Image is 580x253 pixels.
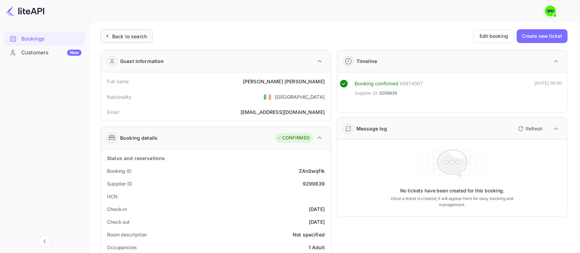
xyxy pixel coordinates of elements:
[6,6,44,17] img: LiteAPI logo
[4,32,85,45] a: Bookings
[264,91,271,103] span: United States
[356,57,377,65] div: Timeline
[4,32,85,46] div: Bookings
[21,35,82,43] div: Bookings
[293,231,325,238] div: Not specified
[243,78,325,85] div: [PERSON_NAME] [PERSON_NAME]
[277,135,310,141] div: CONFIRMED
[535,80,562,100] div: [DATE] 08:50
[67,50,82,56] div: New
[545,6,556,17] img: walid harrass
[514,123,545,134] button: Refresh
[112,33,147,40] div: Back to search
[309,244,325,251] div: 1 Adult
[303,180,325,187] div: 9299839
[474,29,514,43] button: Edit booking
[4,46,85,59] a: CustomersNew
[39,235,51,247] button: Collapse navigation
[107,205,127,213] div: Check-in
[356,125,387,132] div: Message log
[120,134,158,141] div: Booking details
[355,90,379,97] span: Supplier ID:
[107,93,132,101] div: Nationality
[400,80,423,88] div: # 3974507
[120,57,164,65] div: Guest information
[107,218,130,225] div: Check out
[240,108,325,116] div: [EMAIL_ADDRESS][DOMAIN_NAME]
[309,205,325,213] div: [DATE]
[517,29,568,43] button: Create new ticket
[107,155,165,162] div: Status and reservations
[400,187,505,194] p: No tickets have been created for this booking.
[107,78,129,85] div: Full name
[526,125,543,132] p: Refresh
[355,80,398,88] div: Booking confirmed
[299,167,325,175] div: ZAnSwqfIk
[379,90,397,97] span: 9299839
[309,218,325,225] div: [DATE]
[107,231,147,238] div: Room description
[107,244,137,251] div: Occupancies
[107,108,119,116] div: Email
[275,93,325,101] div: [GEOGRAPHIC_DATA]
[107,193,118,200] div: HCN
[21,49,82,57] div: Customers
[390,196,514,208] p: Once a ticket is created, it will appear here for easy tracking and management.
[107,167,131,175] div: Booking ID
[107,180,132,187] div: Supplier ID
